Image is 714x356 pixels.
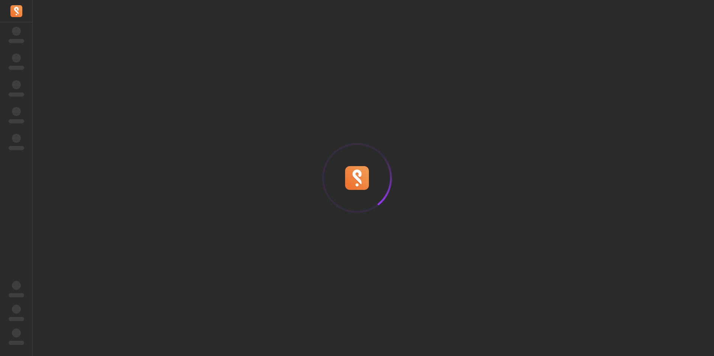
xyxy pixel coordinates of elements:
span: ‌ [9,39,24,43]
span: ‌ [12,54,21,62]
span: ‌ [12,329,21,337]
span: ‌ [12,107,21,116]
span: ‌ [9,317,24,321]
span: ‌ [9,119,24,123]
span: ‌ [12,80,21,89]
span: ‌ [12,27,21,36]
span: ‌ [9,146,24,150]
span: ‌ [12,305,21,314]
span: ‌ [9,341,24,345]
span: ‌ [9,66,24,70]
span: ‌ [12,281,21,290]
span: ‌ [12,134,21,143]
span: ‌ [9,293,24,297]
span: ‌ [9,93,24,97]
